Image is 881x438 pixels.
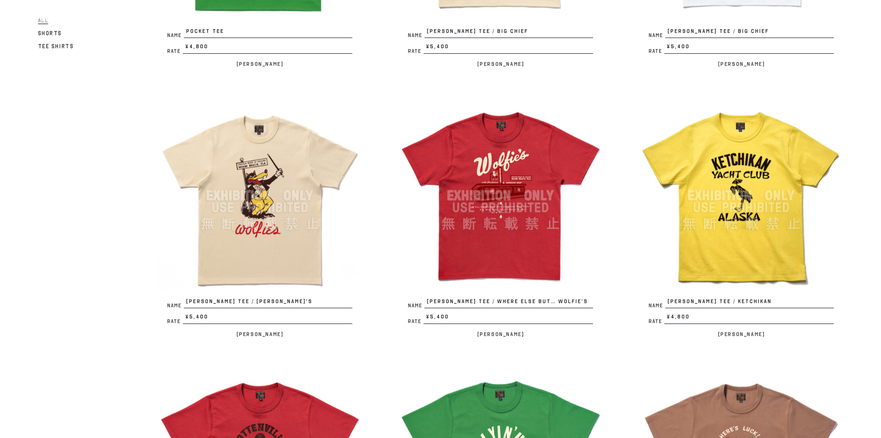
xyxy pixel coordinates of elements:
[38,41,74,52] a: Tee Shirts
[408,33,425,38] span: Name
[639,94,843,340] a: JOE MCCOY TEE / KETCHIKAN Name[PERSON_NAME] TEE / KETCHIKAN Rate¥4,800 [PERSON_NAME]
[639,94,843,298] img: JOE MCCOY TEE / KETCHIKAN
[649,303,665,308] span: Name
[38,17,49,24] span: All
[639,58,843,70] p: [PERSON_NAME]
[399,58,602,70] p: [PERSON_NAME]
[664,313,834,324] span: ¥4,800
[399,94,602,298] img: JOE MCCOY TEE / WHERE ELSE BUT… WOLFIE’S
[424,43,593,54] span: ¥5,400
[649,319,664,324] span: Rate
[424,313,593,324] span: ¥5,400
[184,27,352,38] span: POCKET TEE
[167,319,183,324] span: Rate
[399,329,602,340] p: [PERSON_NAME]
[665,27,834,38] span: [PERSON_NAME] TEE / BIG CHIEF
[408,49,424,54] span: Rate
[167,303,184,308] span: Name
[158,58,362,70] p: [PERSON_NAME]
[639,329,843,340] p: [PERSON_NAME]
[399,94,602,340] a: JOE MCCOY TEE / WHERE ELSE BUT… WOLFIE’S Name[PERSON_NAME] TEE / WHERE ELSE BUT… WOLFIE’S Rate¥5,...
[183,313,352,324] span: ¥5,400
[425,298,593,309] span: [PERSON_NAME] TEE / WHERE ELSE BUT… WOLFIE’S
[158,329,362,340] p: [PERSON_NAME]
[425,27,593,38] span: [PERSON_NAME] TEE / BIG CHIEF
[649,49,664,54] span: Rate
[408,319,424,324] span: Rate
[158,94,362,298] img: JOE MCCOY TEE / WOLFIE’S
[649,33,665,38] span: Name
[167,33,184,38] span: Name
[158,94,362,340] a: JOE MCCOY TEE / WOLFIE’S Name[PERSON_NAME] TEE / [PERSON_NAME]’S Rate¥5,400 [PERSON_NAME]
[665,298,834,309] span: [PERSON_NAME] TEE / KETCHIKAN
[408,303,425,308] span: Name
[183,43,352,54] span: ¥4,800
[38,15,49,26] a: All
[38,30,62,37] span: Shorts
[38,43,74,50] span: Tee Shirts
[184,298,352,309] span: [PERSON_NAME] TEE / [PERSON_NAME]’S
[664,43,834,54] span: ¥5,400
[167,49,183,54] span: Rate
[38,28,62,39] a: Shorts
